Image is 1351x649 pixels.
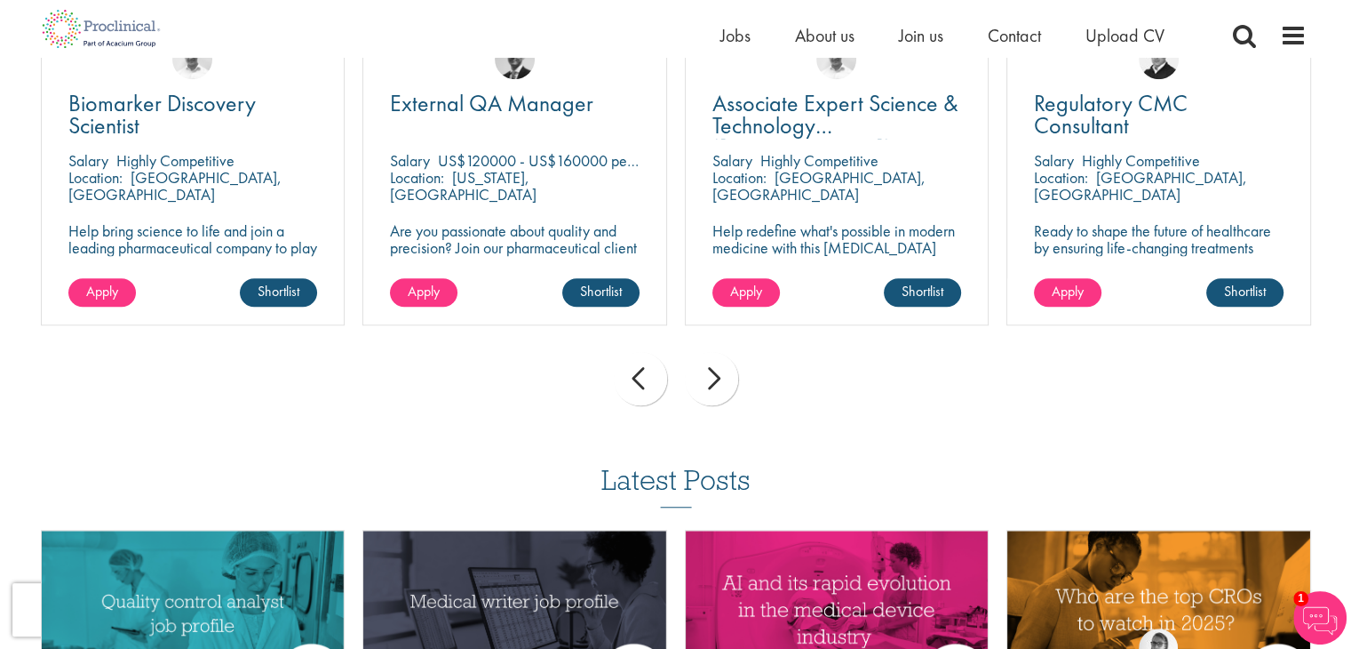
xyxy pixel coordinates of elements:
a: Shortlist [240,278,317,307]
p: Highly Competitive [116,150,234,171]
div: next [685,352,738,405]
a: About us [795,24,854,47]
img: Joshua Bye [816,39,856,79]
p: Highly Competitive [760,150,878,171]
span: Associate Expert Science & Technology ([MEDICAL_DATA]) [712,88,958,163]
a: Associate Expert Science & Technology ([MEDICAL_DATA]) [712,92,962,137]
a: Join us [899,24,943,47]
a: Regulatory CMC Consultant [1034,92,1283,137]
p: Are you passionate about quality and precision? Join our pharmaceutical client and help ensure to... [390,222,640,290]
span: Salary [1034,150,1074,171]
a: Jobs [720,24,751,47]
a: Contact [988,24,1041,47]
span: Location: [390,167,444,188]
span: Apply [408,282,440,300]
span: Location: [68,167,123,188]
a: Biomarker Discovery Scientist [68,92,318,137]
p: [US_STATE], [GEOGRAPHIC_DATA] [390,167,536,204]
span: Salary [68,150,108,171]
span: 1 [1293,591,1308,606]
p: [GEOGRAPHIC_DATA], [GEOGRAPHIC_DATA] [68,167,282,204]
p: US$120000 - US$160000 per annum [438,150,675,171]
p: [GEOGRAPHIC_DATA], [GEOGRAPHIC_DATA] [712,167,926,204]
h3: Latest Posts [601,465,751,508]
a: Shortlist [562,278,640,307]
img: Joshua Bye [172,39,212,79]
div: prev [614,352,667,405]
span: Salary [712,150,752,171]
a: Shortlist [1206,278,1283,307]
a: Apply [1034,278,1101,307]
span: Salary [390,150,430,171]
span: Biomarker Discovery Scientist [68,88,256,140]
a: Apply [68,278,136,307]
p: Ready to shape the future of healthcare by ensuring life-changing treatments meet global regulato... [1034,222,1283,324]
a: Upload CV [1085,24,1164,47]
span: Apply [86,282,118,300]
img: Alex Bill [495,39,535,79]
a: External QA Manager [390,92,640,115]
img: Peter Duvall [1139,39,1179,79]
a: Shortlist [884,278,961,307]
p: [GEOGRAPHIC_DATA], [GEOGRAPHIC_DATA] [1034,167,1247,204]
span: External QA Manager [390,88,593,118]
img: Chatbot [1293,591,1347,645]
span: Apply [730,282,762,300]
span: Location: [1034,167,1088,188]
p: Highly Competitive [1082,150,1200,171]
p: Help bring science to life and join a leading pharmaceutical company to play a key role in delive... [68,222,318,307]
iframe: reCAPTCHA [12,583,240,637]
span: Location: [712,167,767,188]
p: Help redefine what's possible in modern medicine with this [MEDICAL_DATA] Associate Expert Scienc... [712,222,962,273]
span: Apply [1052,282,1084,300]
span: Regulatory CMC Consultant [1034,88,1188,140]
a: Apply [390,278,457,307]
a: Apply [712,278,780,307]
